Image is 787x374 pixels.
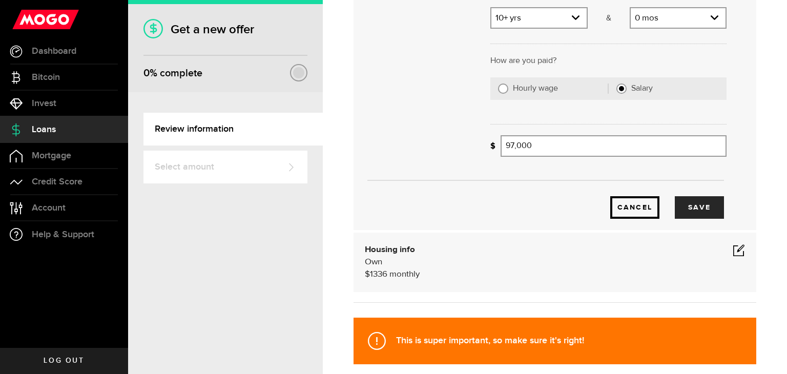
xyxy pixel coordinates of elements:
span: Bitcoin [32,73,60,82]
span: $ [365,270,370,279]
h1: Get a new offer [143,22,307,37]
label: Hourly wage [513,84,608,94]
p: & [588,12,630,25]
span: Dashboard [32,47,76,56]
strong: This is super important, so make sure it's right! [396,335,584,346]
span: Own [365,258,382,266]
a: expand select [491,8,586,28]
span: 0 [143,67,150,79]
a: Review information [143,113,323,146]
span: Mortgage [32,151,71,160]
span: monthly [389,270,420,279]
a: Select amount [143,151,307,183]
p: How are you paid? [490,55,727,67]
b: Housing info [365,245,415,254]
span: Loans [32,125,56,134]
button: Cancel [610,196,659,219]
label: Salary [631,84,719,94]
span: Invest [32,99,56,108]
button: Save [675,196,724,219]
a: expand select [631,8,726,28]
span: Credit Score [32,177,82,186]
span: Help & Support [32,230,94,239]
span: Account [32,203,66,213]
div: % complete [143,64,202,82]
input: Salary [616,84,627,94]
input: Hourly wage [498,84,508,94]
span: 1336 [370,270,387,279]
span: Log out [44,357,84,364]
